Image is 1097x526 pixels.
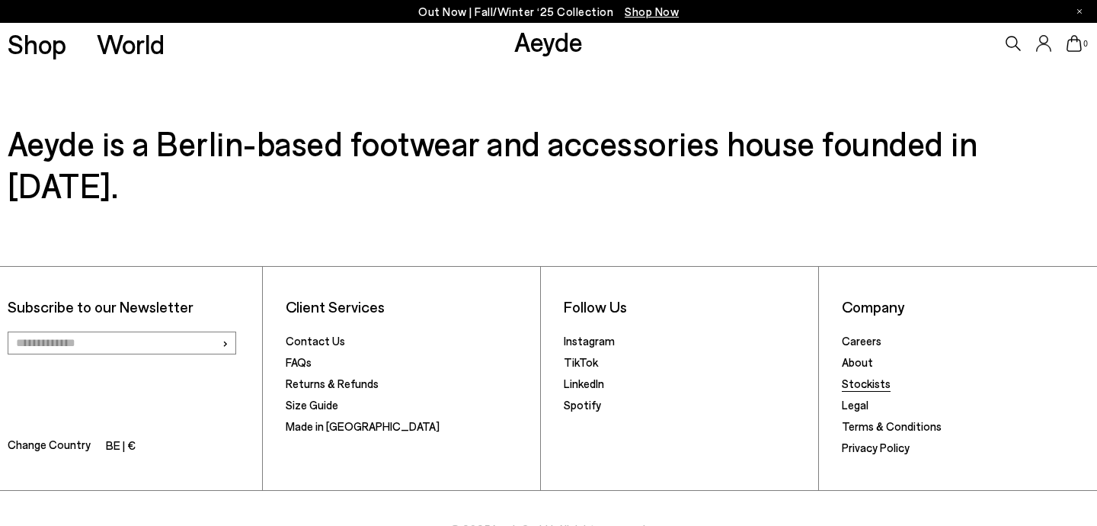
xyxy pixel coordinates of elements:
[8,297,254,316] p: Subscribe to our Newsletter
[842,297,1089,316] li: Company
[286,419,440,433] a: Made in [GEOGRAPHIC_DATA]
[286,377,379,390] a: Returns & Refunds
[564,377,604,390] a: LinkedIn
[1082,40,1089,48] span: 0
[842,377,891,390] a: Stockists
[8,30,66,57] a: Shop
[514,25,583,57] a: Aeyde
[106,436,136,457] li: BE | €
[564,355,598,369] a: TikTok
[842,441,910,454] a: Privacy Policy
[842,355,873,369] a: About
[842,398,868,412] a: Legal
[97,30,165,57] a: World
[564,297,811,316] li: Follow Us
[8,122,1089,206] h3: Aeyde is a Berlin-based footwear and accessories house founded in [DATE].
[1067,35,1082,52] a: 0
[564,398,601,412] a: Spotify
[842,334,881,348] a: Careers
[564,334,615,348] a: Instagram
[286,355,312,369] a: FAQs
[222,332,229,354] span: ›
[286,398,338,412] a: Size Guide
[625,5,679,18] span: Navigate to /collections/new-in
[842,419,942,433] a: Terms & Conditions
[8,435,91,457] span: Change Country
[418,2,679,21] p: Out Now | Fall/Winter ‘25 Collection
[286,297,533,316] li: Client Services
[286,334,345,348] a: Contact Us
